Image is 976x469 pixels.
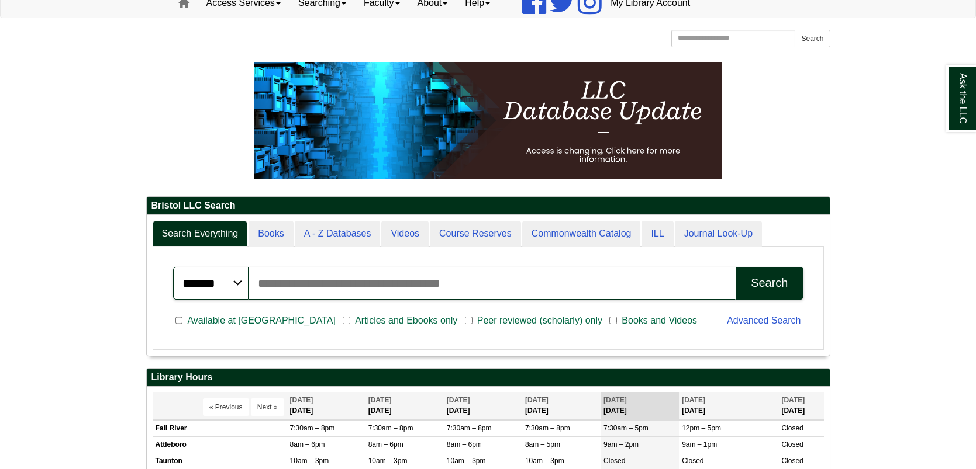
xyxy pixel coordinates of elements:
[350,314,462,328] span: Articles and Ebooks only
[682,424,721,432] span: 12pm – 5pm
[522,392,601,419] th: [DATE]
[679,392,778,419] th: [DATE]
[368,396,392,404] span: [DATE]
[795,30,830,47] button: Search
[778,392,823,419] th: [DATE]
[617,314,702,328] span: Books and Videos
[447,396,470,404] span: [DATE]
[365,392,444,419] th: [DATE]
[603,457,625,465] span: Closed
[153,420,287,436] td: Fall River
[343,315,350,326] input: Articles and Ebooks only
[381,221,429,247] a: Videos
[603,424,649,432] span: 7:30am – 5pm
[290,396,313,404] span: [DATE]
[447,440,482,449] span: 8am – 6pm
[609,315,617,326] input: Books and Videos
[473,314,607,328] span: Peer reviewed (scholarly) only
[675,221,762,247] a: Journal Look-Up
[290,440,325,449] span: 8am – 6pm
[525,457,564,465] span: 10am – 3pm
[642,221,673,247] a: ILL
[465,315,473,326] input: Peer reviewed (scholarly) only
[522,221,641,247] a: Commonwealth Catalog
[603,440,639,449] span: 9am – 2pm
[727,315,801,325] a: Advanced Search
[447,424,492,432] span: 7:30am – 8pm
[203,398,249,416] button: « Previous
[601,392,679,419] th: [DATE]
[781,440,803,449] span: Closed
[781,396,805,404] span: [DATE]
[682,396,705,404] span: [DATE]
[182,314,340,328] span: Available at [GEOGRAPHIC_DATA]
[368,457,408,465] span: 10am – 3pm
[751,276,788,290] div: Search
[682,440,717,449] span: 9am – 1pm
[603,396,627,404] span: [DATE]
[251,398,284,416] button: Next »
[525,440,560,449] span: 8am – 5pm
[147,197,830,215] h2: Bristol LLC Search
[147,369,830,387] h2: Library Hours
[736,267,803,300] button: Search
[447,457,486,465] span: 10am – 3pm
[525,424,570,432] span: 7:30am – 8pm
[430,221,521,247] a: Course Reserves
[682,457,703,465] span: Closed
[525,396,549,404] span: [DATE]
[781,457,803,465] span: Closed
[295,221,381,247] a: A - Z Databases
[290,457,329,465] span: 10am – 3pm
[444,392,522,419] th: [DATE]
[175,315,183,326] input: Available at [GEOGRAPHIC_DATA]
[368,440,403,449] span: 8am – 6pm
[153,221,248,247] a: Search Everything
[249,221,293,247] a: Books
[781,424,803,432] span: Closed
[287,392,365,419] th: [DATE]
[254,62,722,179] img: HTML tutorial
[368,424,413,432] span: 7:30am – 8pm
[153,453,287,469] td: Taunton
[153,436,287,453] td: Attleboro
[290,424,335,432] span: 7:30am – 8pm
